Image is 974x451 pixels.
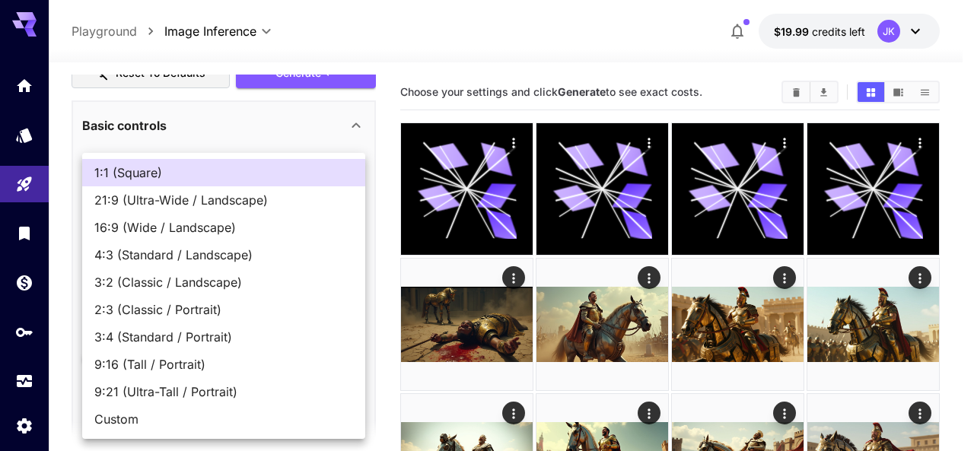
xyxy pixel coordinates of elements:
[94,246,353,264] span: 4:3 (Standard / Landscape)
[94,383,353,401] span: 9:21 (Ultra-Tall / Portrait)
[94,191,353,209] span: 21:9 (Ultra-Wide / Landscape)
[94,355,353,373] span: 9:16 (Tall / Portrait)
[94,300,353,319] span: 2:3 (Classic / Portrait)
[94,164,353,182] span: 1:1 (Square)
[94,410,353,428] span: Custom
[94,218,353,237] span: 16:9 (Wide / Landscape)
[94,273,353,291] span: 3:2 (Classic / Landscape)
[94,328,353,346] span: 3:4 (Standard / Portrait)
